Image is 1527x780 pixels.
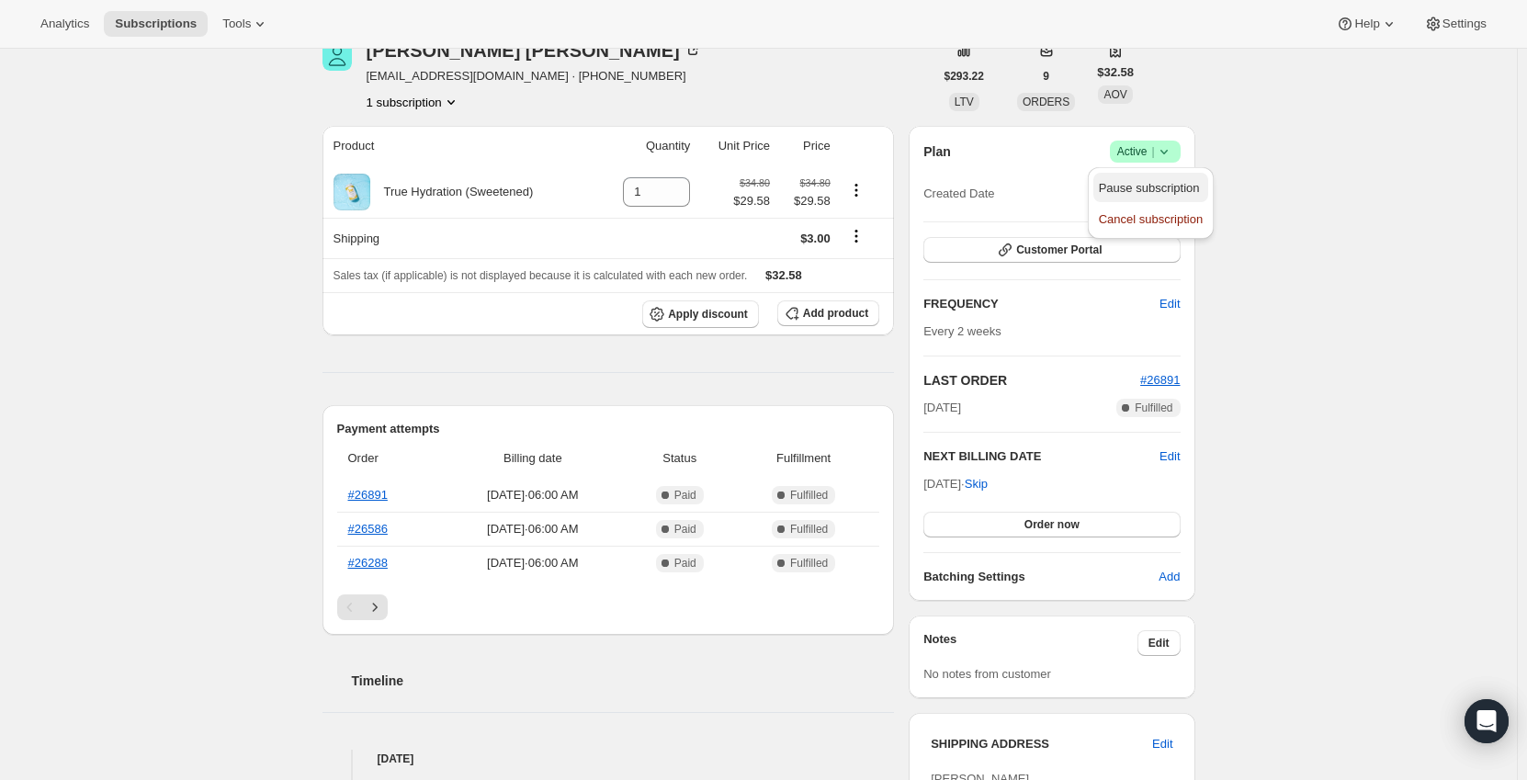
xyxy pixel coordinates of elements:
[348,488,388,502] a: #26891
[923,568,1159,586] h6: Batching Settings
[674,488,696,503] span: Paid
[1099,181,1200,195] span: Pause subscription
[362,594,388,620] button: Next
[923,630,1137,656] h3: Notes
[115,17,197,31] span: Subscriptions
[674,556,696,571] span: Paid
[1159,568,1180,586] span: Add
[211,11,280,37] button: Tools
[1159,295,1180,313] span: Edit
[104,11,208,37] button: Subscriptions
[740,177,770,188] small: $34.80
[696,126,775,166] th: Unit Price
[1325,11,1408,37] button: Help
[1023,96,1069,108] span: ORDERS
[668,307,748,322] span: Apply discount
[923,295,1159,313] h2: FREQUENCY
[923,237,1180,263] button: Customer Portal
[923,142,951,161] h2: Plan
[923,447,1159,466] h2: NEXT BILLING DATE
[1152,735,1172,753] span: Edit
[1016,243,1102,257] span: Customer Portal
[1140,373,1180,387] a: #26891
[775,126,836,166] th: Price
[1103,88,1126,101] span: AOV
[933,63,995,89] button: $293.22
[739,449,868,468] span: Fulfillment
[790,556,828,571] span: Fulfilled
[923,399,961,417] span: [DATE]
[954,469,999,499] button: Skip
[803,306,868,321] span: Add product
[923,185,994,203] span: Created Date
[1043,69,1049,84] span: 9
[1442,17,1487,31] span: Settings
[1354,17,1379,31] span: Help
[322,750,895,768] h4: [DATE]
[1159,447,1180,466] button: Edit
[1140,371,1180,390] button: #26891
[955,96,974,108] span: LTV
[29,11,100,37] button: Analytics
[337,594,880,620] nav: Pagination
[334,269,748,282] span: Sales tax (if applicable) is not displayed because it is calculated with each new order.
[800,232,831,245] span: $3.00
[1024,517,1080,532] span: Order now
[923,477,988,491] span: [DATE] ·
[445,554,620,572] span: [DATE] · 06:00 AM
[1093,204,1208,233] button: Cancel subscription
[367,67,702,85] span: [EMAIL_ADDRESS][DOMAIN_NAME] · [PHONE_NUMBER]
[367,93,460,111] button: Product actions
[1135,401,1172,415] span: Fulfilled
[790,522,828,537] span: Fulfilled
[790,488,828,503] span: Fulfilled
[352,672,895,690] h2: Timeline
[842,180,871,200] button: Product actions
[334,174,370,210] img: product img
[1148,289,1191,319] button: Edit
[40,17,89,31] span: Analytics
[1117,142,1173,161] span: Active
[445,486,620,504] span: [DATE] · 06:00 AM
[944,69,984,84] span: $293.22
[1137,630,1181,656] button: Edit
[1413,11,1498,37] button: Settings
[322,218,597,258] th: Shipping
[597,126,696,166] th: Quantity
[445,520,620,538] span: [DATE] · 06:00 AM
[1093,173,1208,202] button: Pause subscription
[322,41,352,71] span: Wilda Etienne
[1148,562,1191,592] button: Add
[781,192,831,210] span: $29.58
[842,226,871,246] button: Shipping actions
[1097,63,1134,82] span: $32.58
[923,371,1140,390] h2: LAST ORDER
[765,268,802,282] span: $32.58
[222,17,251,31] span: Tools
[1148,636,1170,650] span: Edit
[631,449,728,468] span: Status
[337,438,440,479] th: Order
[445,449,620,468] span: Billing date
[1032,63,1060,89] button: 9
[1151,144,1154,159] span: |
[370,183,534,201] div: True Hydration (Sweetened)
[931,735,1152,753] h3: SHIPPING ADDRESS
[1465,699,1509,743] div: Open Intercom Messenger
[337,420,880,438] h2: Payment attempts
[367,41,702,60] div: [PERSON_NAME] [PERSON_NAME]
[923,324,1001,338] span: Every 2 weeks
[923,512,1180,537] button: Order now
[642,300,759,328] button: Apply discount
[965,475,988,493] span: Skip
[733,192,770,210] span: $29.58
[674,522,696,537] span: Paid
[322,126,597,166] th: Product
[348,556,388,570] a: #26288
[1141,729,1183,759] button: Edit
[923,667,1051,681] span: No notes from customer
[800,177,831,188] small: $34.80
[1099,212,1203,226] span: Cancel subscription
